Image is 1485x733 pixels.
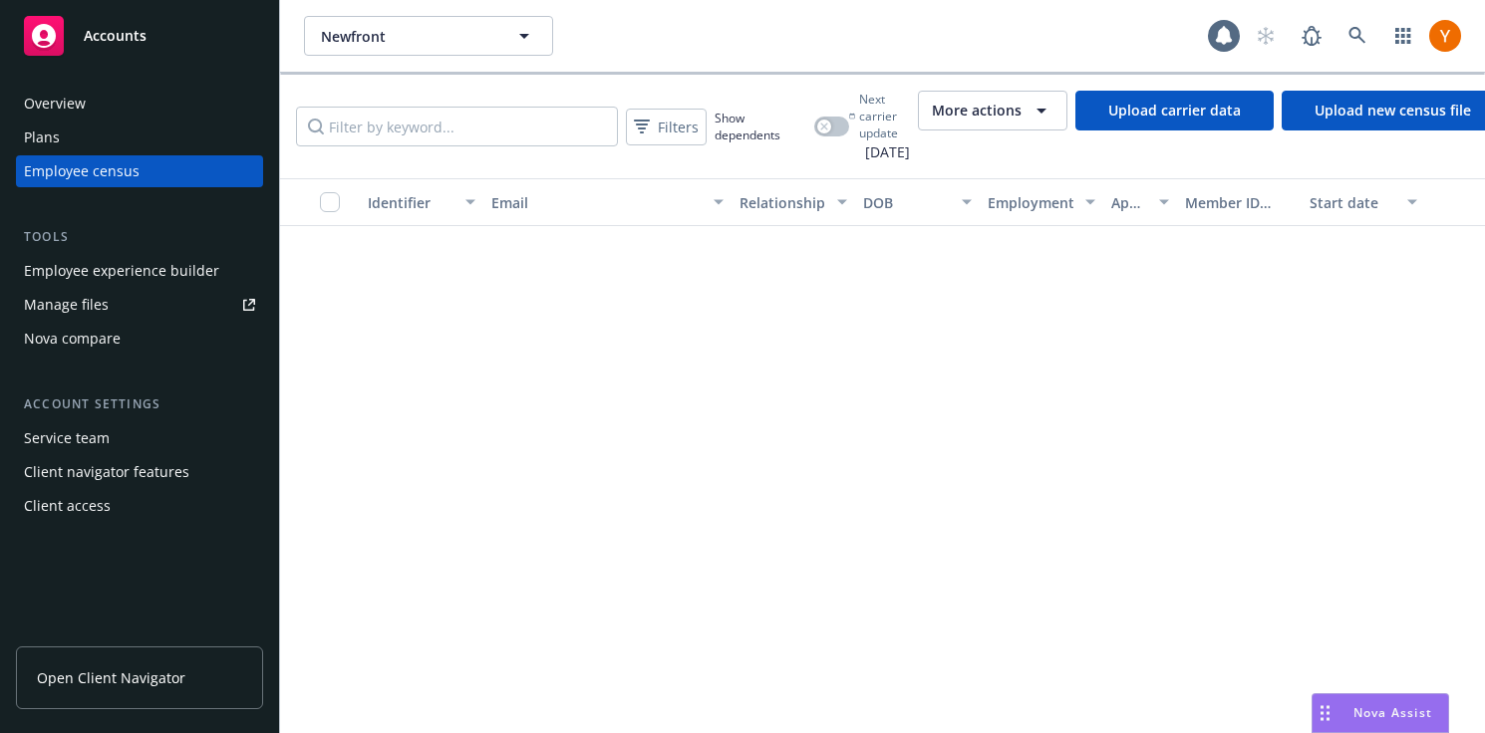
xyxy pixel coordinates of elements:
div: Nova compare [24,323,121,355]
a: Accounts [16,8,263,64]
div: Employment [988,192,1073,213]
div: DOB [863,192,949,213]
div: Client access [24,490,111,522]
span: More actions [932,101,1022,121]
button: Newfront [304,16,553,56]
div: Identifier [368,192,453,213]
a: Service team [16,422,263,454]
span: Show dependents [715,110,806,143]
a: Plans [16,122,263,153]
div: Employee census [24,155,140,187]
span: Accounts [84,28,147,44]
a: Switch app [1383,16,1423,56]
div: Overview [24,88,86,120]
a: Upload carrier data [1075,91,1274,130]
a: Employee experience builder [16,255,263,287]
button: Start date [1302,178,1425,226]
a: Search [1337,16,1377,56]
div: Client navigator features [24,456,189,488]
span: [DATE] [849,141,910,162]
div: Relationship [740,192,825,213]
button: Email [483,178,732,226]
div: Manage files [24,289,109,321]
a: Nova compare [16,323,263,355]
div: Start date [1310,192,1395,213]
div: Drag to move [1313,694,1337,732]
a: Client navigator features [16,456,263,488]
span: Nova Assist [1353,704,1432,721]
button: DOB [855,178,979,226]
a: Overview [16,88,263,120]
input: Filter by keyword... [296,107,618,146]
div: Service team [24,422,110,454]
div: Employee experience builder [24,255,219,287]
img: photo [1429,20,1461,52]
button: Filters [626,109,707,145]
button: App status [1103,178,1178,226]
div: Member ID status [1185,192,1293,213]
span: Next carrier update [859,91,910,141]
button: Member ID status [1177,178,1301,226]
span: Open Client Navigator [37,667,185,688]
div: App status [1111,192,1148,213]
button: Nova Assist [1312,693,1449,733]
span: Filters [630,113,703,141]
span: Newfront [321,26,493,47]
a: Employee census [16,155,263,187]
button: More actions [918,91,1067,130]
a: Start snowing [1246,16,1286,56]
button: Employment [980,178,1103,226]
div: Tools [16,227,263,247]
a: Client access [16,490,263,522]
input: Select all [320,192,340,212]
span: Filters [658,117,699,137]
div: Plans [24,122,60,153]
div: Email [491,192,702,213]
button: Identifier [360,178,483,226]
button: Relationship [732,178,855,226]
a: Manage files [16,289,263,321]
a: Report a Bug [1292,16,1332,56]
div: Account settings [16,394,263,414]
